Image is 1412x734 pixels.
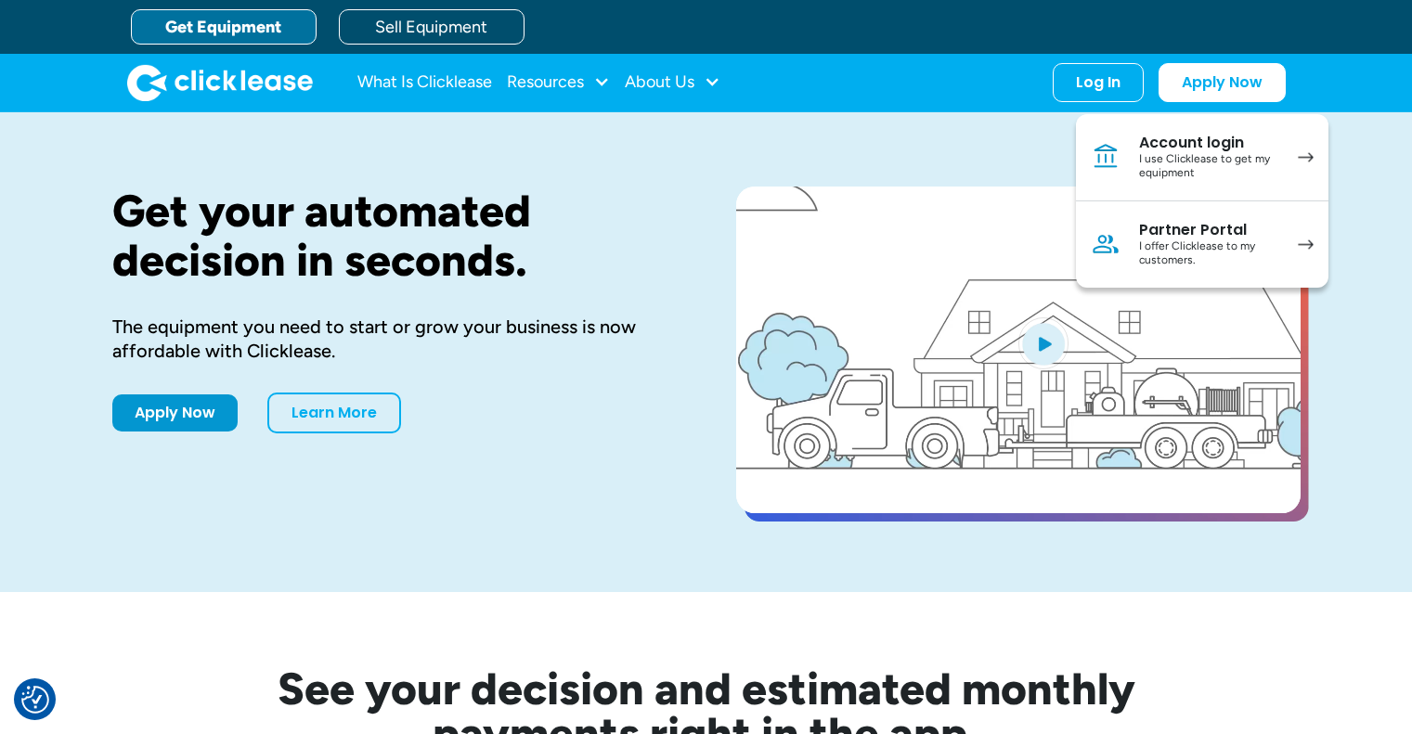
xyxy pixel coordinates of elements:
img: Blue play button logo on a light blue circular background [1018,317,1069,369]
div: I use Clicklease to get my equipment [1139,152,1279,181]
h1: Get your automated decision in seconds. [112,187,677,285]
nav: Log In [1076,114,1328,288]
a: Get Equipment [131,9,317,45]
div: Account login [1139,134,1279,152]
a: Apply Now [112,394,238,431]
img: Bank icon [1091,142,1121,172]
div: The equipment you need to start or grow your business is now affordable with Clicklease. [112,315,677,363]
div: Partner Portal [1139,221,1279,239]
img: arrow [1298,239,1314,250]
a: Apply Now [1159,63,1286,102]
div: Resources [507,64,610,101]
img: Revisit consent button [21,686,49,714]
a: What Is Clicklease [357,64,492,101]
a: open lightbox [736,187,1301,513]
a: Sell Equipment [339,9,525,45]
button: Consent Preferences [21,686,49,714]
img: Person icon [1091,229,1121,259]
a: Learn More [267,393,401,433]
a: Account loginI use Clicklease to get my equipment [1076,114,1328,201]
div: I offer Clicklease to my customers. [1139,239,1279,268]
div: Log In [1076,73,1121,92]
a: home [127,64,313,101]
img: arrow [1298,152,1314,162]
div: About Us [625,64,720,101]
img: Clicklease logo [127,64,313,101]
a: Partner PortalI offer Clicklease to my customers. [1076,201,1328,288]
